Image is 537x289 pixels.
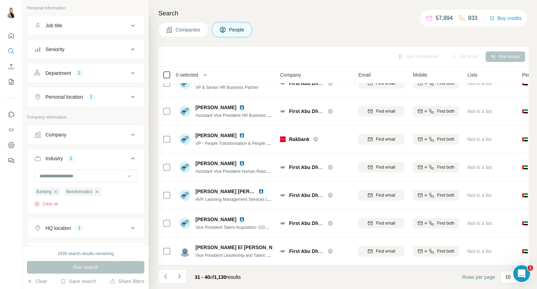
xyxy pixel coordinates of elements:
[522,248,528,255] span: 🇦🇪
[280,220,286,226] img: Logo of First Abu Dhabi Bank PJSC
[413,246,459,256] button: Find both
[45,155,63,162] div: Industry
[280,108,286,114] img: Logo of First Abu Dhabi Bank PJSC
[358,218,404,228] button: Find email
[467,248,492,254] span: Not in a list
[195,274,210,280] span: 31 - 40
[195,216,236,223] span: [PERSON_NAME]
[27,220,144,237] button: HQ location1
[289,192,353,198] span: First Abu Dhabi Bank PJSC
[195,244,285,251] span: [PERSON_NAME] El [PERSON_NAME]
[36,189,51,195] span: Banking
[462,274,495,281] span: Rows per page
[528,265,533,271] span: 1
[195,104,236,111] span: [PERSON_NAME]
[467,71,478,78] span: Lists
[195,196,338,202] span: AVP, Learning Management Services | Learning & Development - HR at FAB
[195,252,291,258] span: Vice President Leadership and Talent Development
[280,164,286,170] img: Logo of First Abu Dhabi Bank PJSC
[179,190,191,201] img: Avatar
[27,278,47,285] button: Clear
[413,134,459,144] button: Find both
[436,14,453,22] p: 57,894
[522,136,528,143] span: 🇦🇪
[158,8,529,18] h4: Search
[6,7,17,18] img: Avatar
[376,248,395,254] span: Find email
[195,112,281,118] span: Assistant Vice President HR Business Partner
[195,85,259,90] span: VP & Senior HR Business Partner
[467,108,492,114] span: Not in a list
[27,17,144,34] button: Job title
[413,162,459,172] button: Find both
[437,192,454,198] span: Find both
[280,71,301,78] span: Company
[258,189,264,194] img: LinkedIn logo
[195,132,236,139] span: [PERSON_NAME]
[27,65,144,82] button: Department2
[489,13,522,23] button: Buy credits
[195,274,241,280] span: results
[195,168,277,174] span: Assistant Vice President Human Resources
[522,220,528,227] span: 🇦🇪
[45,225,71,232] div: HQ location
[6,108,17,121] button: Use Surfe on LinkedIn
[437,248,454,254] span: Find both
[280,192,286,198] img: Logo of First Abu Dhabi Bank PJSC
[376,164,395,170] span: Find email
[468,14,478,22] p: 933
[413,71,427,78] span: Mobile
[467,164,492,170] span: Not in a list
[34,201,58,207] button: Clear all
[45,22,62,29] div: Job title
[467,136,492,142] span: Not in a list
[437,164,454,170] span: Find both
[239,133,245,138] img: LinkedIn logo
[280,248,286,254] img: Logo of First Abu Dhabi Bank PJSC
[110,278,144,285] button: Share filters
[60,278,96,285] button: Save search
[239,217,245,222] img: LinkedIn logo
[229,26,245,33] span: People
[413,218,459,228] button: Find both
[437,108,454,114] span: Find both
[179,134,191,145] img: Avatar
[522,192,528,199] span: 🇦🇪
[522,164,528,171] span: 🇦🇪
[179,106,191,117] img: Avatar
[467,192,492,198] span: Not in a list
[6,45,17,57] button: Search
[27,89,144,105] button: Personal location1
[158,269,172,283] button: Navigate to previous page
[176,71,198,78] span: 0 selected
[45,131,66,138] div: Company
[58,251,114,257] div: 1938 search results remaining
[358,71,371,78] span: Email
[358,106,404,117] button: Find email
[6,139,17,151] button: Dashboard
[513,265,530,282] iframe: Intercom live chat
[27,114,144,120] p: Company information
[505,273,511,280] p: 10
[195,224,320,230] span: Vice President Talent Acquisition- COO, Subsidaries & Enablement
[358,190,404,200] button: Find email
[195,160,236,167] span: [PERSON_NAME]
[6,29,17,42] button: Quick start
[358,246,404,256] button: Find email
[437,220,454,226] span: Find both
[289,248,353,254] span: First Abu Dhabi Bank PJSC
[289,80,353,86] span: First Abu Dhabi Bank PJSC
[176,26,201,33] span: Companies
[522,108,528,115] span: 🇦🇪
[6,60,17,73] button: Enrich CSV
[66,189,92,195] span: Bioinformatics
[75,70,83,76] div: 2
[27,150,144,170] button: Industry2
[179,162,191,173] img: Avatar
[376,192,395,198] span: Find email
[239,161,245,166] img: LinkedIn logo
[289,220,353,226] span: First Abu Dhabi Bank PJSC
[45,46,64,53] div: Seniority
[358,162,404,172] button: Find email
[27,41,144,58] button: Seniority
